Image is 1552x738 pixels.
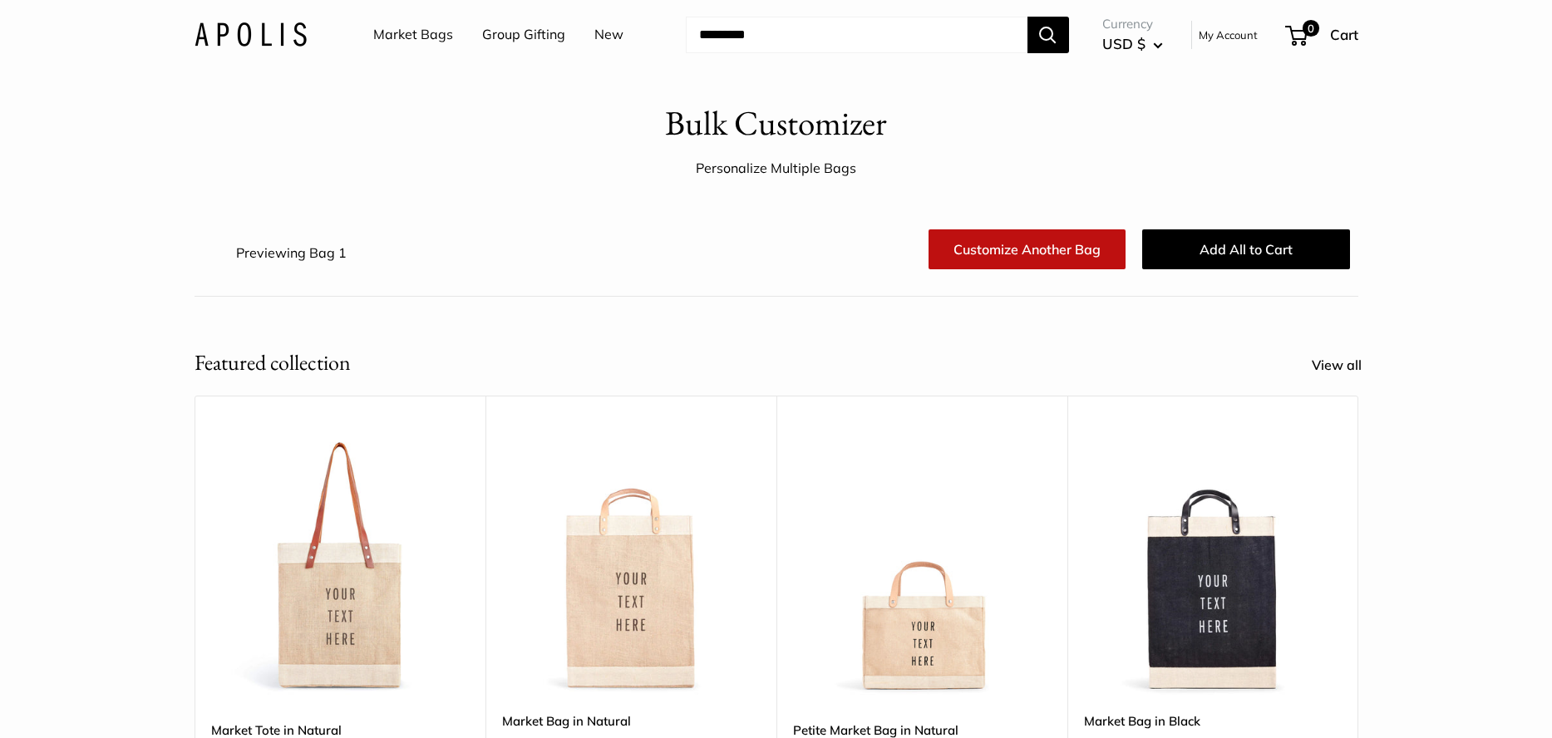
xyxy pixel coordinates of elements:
[373,22,453,47] a: Market Bags
[929,229,1126,269] a: Customize Another Bag
[502,437,760,695] a: Market Bag in NaturalMarket Bag in Natural
[793,437,1051,695] a: Petite Market Bag in Naturaldescription_Effortless style that elevates every moment
[211,437,469,695] a: description_Make it yours with custom printed text.description_The Original Market bag in its 4 n...
[502,437,760,695] img: Market Bag in Natural
[1102,31,1163,57] button: USD $
[195,347,351,379] h2: Featured collection
[1084,437,1342,695] img: Market Bag in Black
[195,22,307,47] img: Apolis
[211,437,469,695] img: description_Make it yours with custom printed text.
[1084,437,1342,695] a: Market Bag in BlackMarket Bag in Black
[1302,20,1318,37] span: 0
[236,244,347,261] span: Previewing Bag 1
[1084,711,1342,731] a: Market Bag in Black
[594,22,623,47] a: New
[793,437,1051,695] img: Petite Market Bag in Natural
[696,156,856,181] div: Personalize Multiple Bags
[1102,35,1146,52] span: USD $
[1312,353,1380,378] a: View all
[686,17,1027,53] input: Search...
[665,99,887,148] h1: Bulk Customizer
[1287,22,1358,48] a: 0 Cart
[1330,26,1358,43] span: Cart
[1102,12,1163,36] span: Currency
[1199,25,1258,45] a: My Account
[482,22,565,47] a: Group Gifting
[1027,17,1069,53] button: Search
[1142,229,1350,269] button: Add All to Cart
[502,711,760,731] a: Market Bag in Natural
